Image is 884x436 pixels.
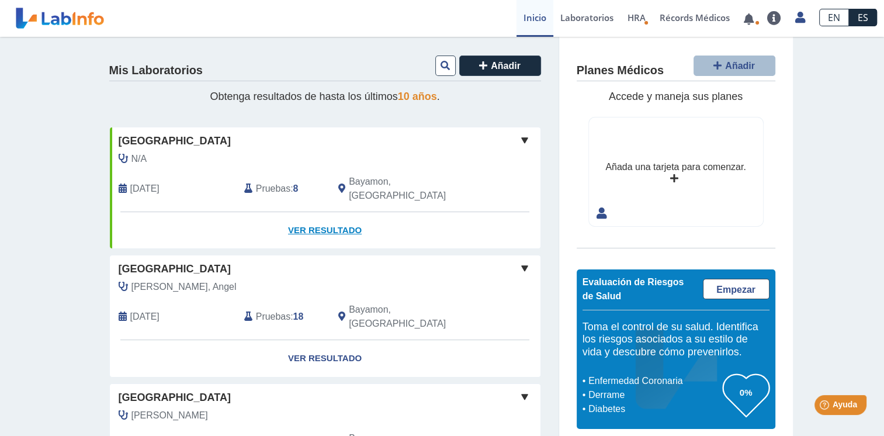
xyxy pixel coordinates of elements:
div: Añada una tarjeta para comenzar. [605,160,746,174]
li: Enfermedad Coronaria [585,374,723,388]
li: Derrame [585,388,723,402]
h4: Planes Médicos [577,64,664,78]
span: Bayamon, PR [349,175,478,203]
a: EN [819,9,849,26]
b: 18 [293,312,304,321]
span: 2025-08-06 [130,310,160,324]
li: Diabetes [585,402,723,416]
span: Obtenga resultados de hasta los últimos . [210,91,439,102]
h5: Toma el control de su salud. Identifica los riesgos asociados a su estilo de vida y descubre cómo... [583,321,769,359]
span: Accede y maneja sus planes [609,91,743,102]
span: 2025-09-16 [130,182,160,196]
div: : [235,175,330,203]
span: Bayamon, PR [349,303,478,331]
span: 10 años [398,91,437,102]
iframe: Help widget launcher [780,390,871,423]
span: HRA [628,12,646,23]
a: ES [849,9,877,26]
button: Añadir [459,56,541,76]
span: Añadir [491,61,521,71]
h4: Mis Laboratorios [109,64,203,78]
span: Evaluación de Riesgos de Salud [583,277,684,301]
a: Empezar [703,279,769,299]
h3: 0% [723,385,769,400]
div: : [235,303,330,331]
span: [GEOGRAPHIC_DATA] [119,261,231,277]
span: Pruebas [256,182,290,196]
span: [GEOGRAPHIC_DATA] [119,133,231,149]
span: Pruebas [256,310,290,324]
b: 8 [293,184,299,193]
a: Ver Resultado [110,212,540,249]
span: N/A [131,152,147,166]
span: Latimer, Carlos [131,409,208,423]
span: Añadir [725,61,755,71]
span: Empezar [716,285,755,295]
span: Arizmendi Abou, Angel [131,280,237,294]
span: [GEOGRAPHIC_DATA] [119,390,231,406]
button: Añadir [694,56,775,76]
a: Ver Resultado [110,340,540,377]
